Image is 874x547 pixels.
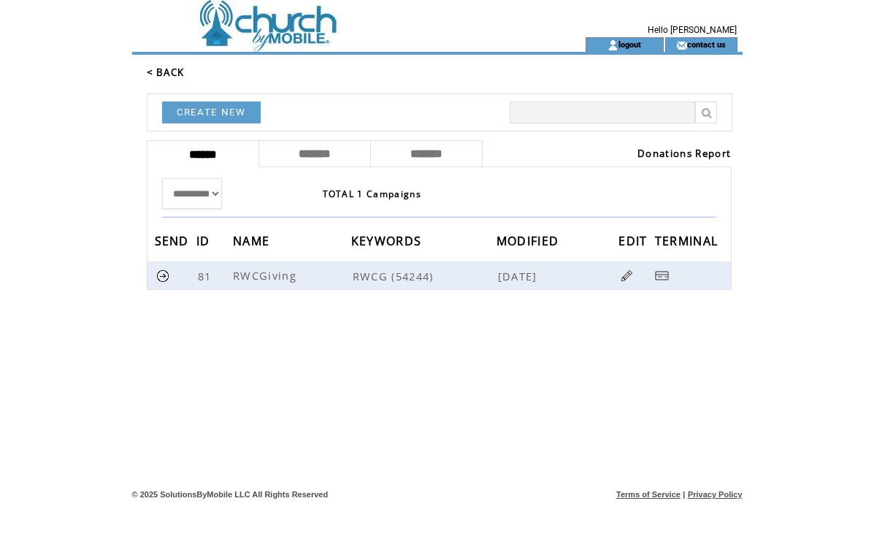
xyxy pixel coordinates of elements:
[618,39,641,49] a: logout
[687,39,726,49] a: contact us
[155,229,193,256] span: SEND
[688,490,743,499] a: Privacy Policy
[196,236,214,245] a: ID
[233,229,273,256] span: NAME
[132,490,329,499] span: © 2025 SolutionsByMobile LLC All Rights Reserved
[198,269,215,283] span: 81
[637,147,731,160] a: Donations Report
[233,268,300,283] span: RWCGiving
[353,269,495,283] span: RWCG (54244)
[351,229,426,256] span: KEYWORDS
[676,39,687,51] img: contact_us_icon.gif
[655,229,722,256] span: TERMINAL
[618,229,651,256] span: EDIT
[683,490,685,499] span: |
[498,269,541,283] span: [DATE]
[233,236,273,245] a: NAME
[196,229,214,256] span: ID
[616,490,681,499] a: Terms of Service
[147,66,185,79] a: < BACK
[607,39,618,51] img: account_icon.gif
[497,229,563,256] span: MODIFIED
[323,188,422,200] span: TOTAL 1 Campaigns
[351,236,426,245] a: KEYWORDS
[497,236,563,245] a: MODIFIED
[162,102,261,123] a: CREATE NEW
[648,25,737,35] span: Hello [PERSON_NAME]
